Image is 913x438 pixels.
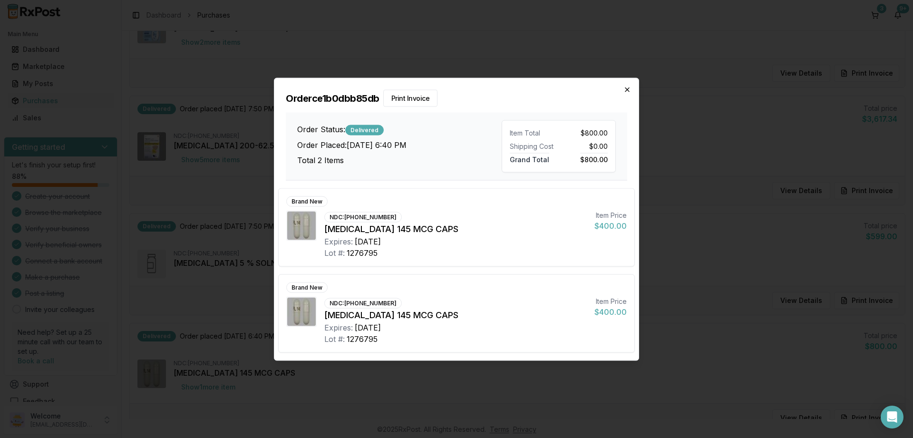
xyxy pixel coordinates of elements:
div: Lot #: [324,333,345,344]
div: [DATE] [355,235,381,247]
div: 1276795 [347,247,378,258]
div: Item Price [594,296,627,306]
div: $400.00 [594,220,627,231]
div: Shipping Cost [510,141,555,151]
span: $800.00 [580,153,608,163]
div: [DATE] [355,321,381,333]
div: $0.00 [563,141,608,151]
div: [MEDICAL_DATA] 145 MCG CAPS [324,308,587,321]
div: Expires: [324,321,353,333]
div: $400.00 [594,306,627,317]
span: Grand Total [510,153,549,163]
img: Linzess 145 MCG CAPS [287,297,316,326]
div: Item Price [594,210,627,220]
div: $800.00 [563,128,608,137]
img: Linzess 145 MCG CAPS [287,211,316,240]
div: NDC: [PHONE_NUMBER] [324,212,402,222]
h3: Total 2 Items [297,154,502,165]
h3: Order Placed: [DATE] 6:40 PM [297,139,502,150]
div: Brand New [286,196,328,206]
h2: Order ce1b0dbb85db [286,89,627,107]
div: Expires: [324,235,353,247]
div: 1276795 [347,333,378,344]
div: [MEDICAL_DATA] 145 MCG CAPS [324,222,587,235]
div: NDC: [PHONE_NUMBER] [324,298,402,308]
div: Lot #: [324,247,345,258]
div: Brand New [286,282,328,292]
h3: Order Status: [297,123,502,135]
div: Delivered [345,125,384,135]
div: Item Total [510,128,555,137]
button: Print Invoice [383,89,438,107]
